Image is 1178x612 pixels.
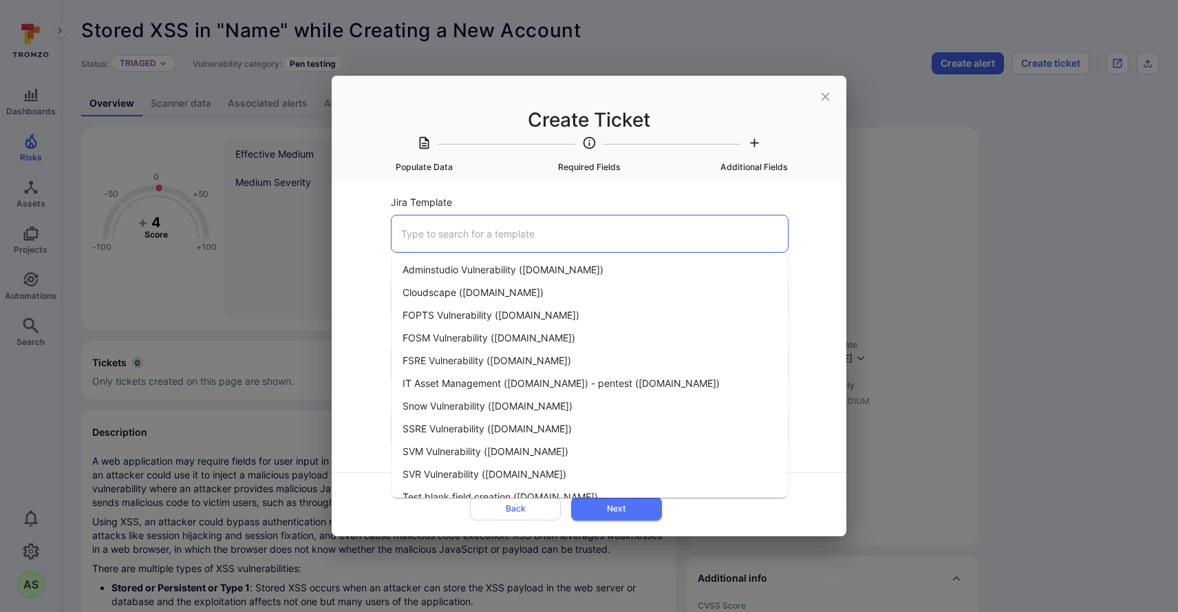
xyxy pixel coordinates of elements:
[403,308,579,322] span: FOPTS Vulnerability ([DOMAIN_NAME])
[389,258,789,323] div: ticket field
[403,489,598,504] span: Test blank field creation ([DOMAIN_NAME])
[810,81,841,112] button: close
[389,193,789,258] div: ticket field
[403,376,720,390] span: IT Asset Management ([DOMAIN_NAME]) - pentest ([DOMAIN_NAME])
[403,353,571,368] span: FSRE Vulnerability ([DOMAIN_NAME])
[512,161,666,173] span: Required Fields
[347,161,501,173] span: Populate Data
[403,421,572,436] span: SSRE Vulnerability ([DOMAIN_NAME])
[403,399,572,413] span: Snow Vulnerability ([DOMAIN_NAME])
[571,497,662,520] button: Next
[332,76,846,182] h2: Create Ticket
[403,467,566,481] span: SVR Vulnerability ([DOMAIN_NAME])
[389,388,789,453] div: ticket field
[403,330,575,345] span: FOSM Vulnerability ([DOMAIN_NAME])
[403,444,568,458] span: SVM Vulnerability ([DOMAIN_NAME])
[398,222,782,246] input: Type to search for a template
[391,195,789,209] label: Jira Template
[403,285,544,299] span: Cloudscape ([DOMAIN_NAME])
[403,262,603,277] span: Adminstudio Vulnerability ([DOMAIN_NAME])
[677,161,831,173] span: Additional Fields
[389,324,789,388] div: ticket field
[470,497,561,520] button: Back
